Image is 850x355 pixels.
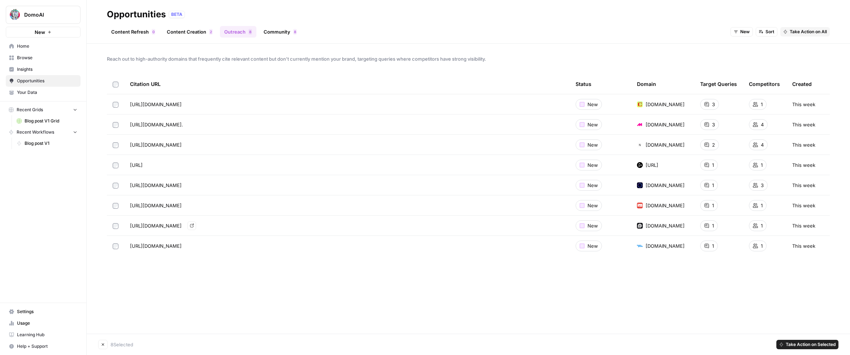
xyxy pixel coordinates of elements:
[646,121,685,128] span: [DOMAIN_NAME]
[637,74,656,94] div: Domain
[761,161,763,169] span: 1
[792,74,812,94] div: Created
[6,341,81,352] button: Help + Support
[792,121,815,128] span: This week
[730,27,753,36] button: New
[637,203,643,208] img: ggq9ijlpwm0hnf3tgp6nl83setcb
[761,202,763,209] span: 1
[13,138,81,149] a: Blog post V1
[6,306,81,317] a: Settings
[637,223,643,229] img: 9czg1jgv2bnhk7sh3yplb8ybruqf
[8,8,21,21] img: DomoAI Logo
[24,11,68,18] span: DomoAI
[749,74,780,94] div: Competitors
[6,6,81,24] button: Workspace: DomoAI
[786,341,836,348] span: Take Action on Selected
[17,89,77,96] span: Your Data
[107,26,160,38] a: Content Refresh0
[6,317,81,329] a: Usage
[130,74,564,94] div: Citation URL
[130,202,182,209] span: [URL][DOMAIN_NAME]
[17,343,77,350] span: Help + Support
[130,101,182,108] span: [URL][DOMAIN_NAME]
[761,222,763,229] span: 1
[17,332,77,338] span: Learning Hub
[637,122,643,127] img: n3ofvose6y54thlctoadyfdpdx3q
[6,75,81,87] a: Opportunities
[25,140,77,147] span: Blog post V1
[761,182,764,189] span: 3
[110,341,773,348] div: 8 Selected
[792,101,815,108] span: This week
[17,55,77,61] span: Browse
[637,243,643,249] img: 94bx9drehqbocqjhhqgm1hx6t8xc
[766,29,774,35] span: Sort
[712,121,715,128] span: 3
[6,40,81,52] a: Home
[130,161,143,169] span: [URL]
[17,129,54,135] span: Recent Workflows
[761,101,763,108] span: 1
[6,52,81,64] a: Browse
[259,26,301,38] a: Community8
[130,222,182,229] span: [URL][DOMAIN_NAME]
[587,161,598,169] span: New
[756,27,777,36] button: Sort
[17,78,77,84] span: Opportunities
[646,222,685,229] span: [DOMAIN_NAME]
[249,29,251,35] span: 8
[637,182,643,188] img: vhrcmi5u9nt1s6eu93k9indyuffm
[792,161,815,169] span: This week
[6,64,81,75] a: Insights
[6,104,81,115] button: Recent Grids
[17,107,43,113] span: Recent Grids
[646,161,658,169] span: [URL]
[646,202,685,209] span: [DOMAIN_NAME]
[587,202,598,209] span: New
[130,242,182,250] span: [URL][DOMAIN_NAME]
[776,340,838,349] button: Take Action on Selected
[646,242,685,250] span: [DOMAIN_NAME]
[162,26,217,38] a: Content Creation2
[6,27,81,38] button: New
[712,101,715,108] span: 3
[646,101,685,108] span: [DOMAIN_NAME]
[637,162,643,168] img: ba0rsg1rn81yn847maa18gbe8tch
[187,221,196,230] a: Go to page https://www.opus.pro/tools/change-video-aspect-ratio
[792,222,815,229] span: This week
[576,74,591,94] div: Status
[712,141,715,148] span: 2
[587,182,598,189] span: New
[6,329,81,341] a: Learning Hub
[130,141,182,148] span: [URL][DOMAIN_NAME]
[712,242,714,250] span: 1
[293,29,297,35] div: 8
[6,127,81,138] button: Recent Workflows
[761,121,764,128] span: 4
[107,55,830,62] span: Reach out to high-authority domains that frequently cite relevant content but don't currently men...
[587,101,598,108] span: New
[17,43,77,49] span: Home
[107,9,166,20] div: Opportunities
[294,29,296,35] span: 8
[790,29,827,35] span: Take Action on All
[712,202,714,209] span: 1
[637,101,643,107] img: 48k381u9fi4x4x87zbghnpq5nvx2
[792,242,815,250] span: This week
[248,29,252,35] div: 8
[712,161,714,169] span: 1
[712,222,714,229] span: 1
[25,118,77,124] span: Blog post V1 Grid
[637,142,643,148] img: d1fj7droylwnvcvxe9n88rb0wg5v
[152,29,155,35] span: 0
[13,115,81,127] a: Blog post V1 Grid
[646,141,685,148] span: [DOMAIN_NAME]
[17,320,77,326] span: Usage
[792,202,815,209] span: This week
[210,29,212,35] span: 2
[646,182,685,189] span: [DOMAIN_NAME]
[130,121,183,128] span: [URL][DOMAIN_NAME].
[587,222,598,229] span: New
[587,242,598,250] span: New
